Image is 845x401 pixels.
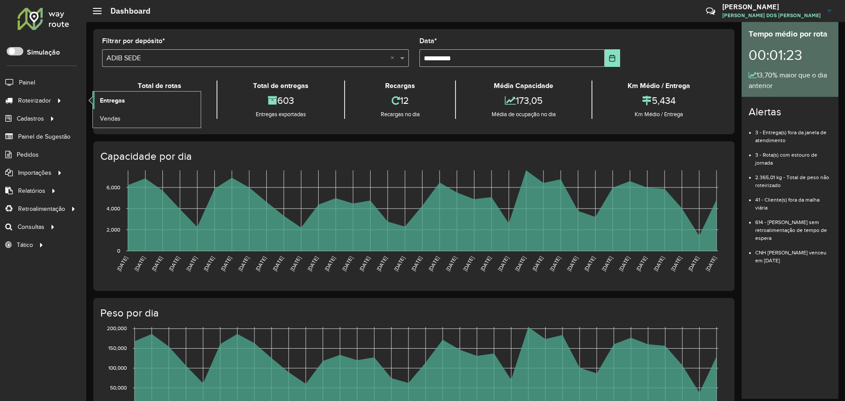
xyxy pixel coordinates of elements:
text: 0 [117,248,120,254]
div: 00:01:23 [749,40,831,70]
text: [DATE] [272,255,284,272]
text: [DATE] [427,255,440,272]
text: [DATE] [583,255,596,272]
span: Clear all [390,53,398,63]
text: [DATE] [705,255,717,272]
text: [DATE] [445,255,458,272]
text: [DATE] [202,255,215,272]
li: 3 - Entrega(s) fora da janela de atendimento [755,122,831,144]
text: [DATE] [566,255,579,272]
text: 4,000 [107,206,120,211]
text: [DATE] [323,255,336,272]
text: [DATE] [254,255,267,272]
li: CNH [PERSON_NAME] venceu em [DATE] [755,242,831,265]
text: [DATE] [185,255,198,272]
h2: Dashboard [102,6,151,16]
span: Consultas [18,222,44,232]
li: 2.365,01 kg - Total de peso não roteirizado [755,167,831,189]
text: [DATE] [306,255,319,272]
text: 6,000 [107,184,120,190]
a: Contato Rápido [701,2,720,21]
text: 100,000 [108,365,127,371]
text: [DATE] [635,255,648,272]
li: 41 - Cliente(s) fora da malha viária [755,189,831,212]
div: Total de rotas [104,81,214,91]
div: Km Médio / Entrega [595,110,724,119]
text: [DATE] [375,255,388,272]
text: [DATE] [220,255,232,272]
li: 614 - [PERSON_NAME] sem retroalimentação de tempo de espera [755,212,831,242]
text: [DATE] [168,255,180,272]
text: [DATE] [462,255,475,272]
div: 173,05 [458,91,589,110]
label: Simulação [27,47,60,58]
text: 2,000 [107,227,120,232]
text: [DATE] [133,255,146,272]
div: Km Médio / Entrega [595,81,724,91]
text: [DATE] [151,255,163,272]
label: Filtrar por depósito [102,36,165,46]
span: Roteirizador [18,96,51,105]
text: [DATE] [289,255,302,272]
text: [DATE] [549,255,562,272]
text: [DATE] [410,255,423,272]
text: [DATE] [393,255,406,272]
span: Cadastros [17,114,44,123]
li: 3 - Rota(s) com estouro de jornada [755,144,831,167]
span: Relatórios [18,186,45,195]
label: Data [419,36,437,46]
div: 5,434 [595,91,724,110]
text: [DATE] [618,255,631,272]
h4: Peso por dia [100,307,726,320]
div: Entregas exportadas [220,110,342,119]
text: [DATE] [601,255,614,272]
div: Tempo médio por rota [749,28,831,40]
span: Painel de Sugestão [18,132,70,141]
span: [PERSON_NAME] DOS [PERSON_NAME] [722,11,821,19]
text: [DATE] [670,255,683,272]
h4: Alertas [749,106,831,118]
div: Total de entregas [220,81,342,91]
span: Pedidos [17,150,39,159]
div: 603 [220,91,342,110]
text: [DATE] [116,255,129,272]
text: 200,000 [107,326,127,331]
text: [DATE] [531,255,544,272]
button: Choose Date [605,49,620,67]
text: [DATE] [497,255,510,272]
text: 150,000 [108,346,127,351]
text: [DATE] [479,255,492,272]
text: [DATE] [237,255,250,272]
div: 13,70% maior que o dia anterior [749,70,831,91]
a: Entregas [93,92,201,109]
text: 50,000 [110,385,127,390]
text: [DATE] [653,255,665,272]
div: Recargas [347,81,453,91]
span: Tático [17,240,33,250]
a: Vendas [93,110,201,127]
div: Recargas no dia [347,110,453,119]
text: [DATE] [341,255,354,272]
div: Média de ocupação no dia [458,110,589,119]
span: Painel [19,78,35,87]
div: 12 [347,91,453,110]
span: Retroalimentação [18,204,65,213]
text: [DATE] [687,255,700,272]
span: Importações [18,168,51,177]
h4: Capacidade por dia [100,150,726,163]
text: [DATE] [358,255,371,272]
div: Média Capacidade [458,81,589,91]
span: Entregas [100,96,125,105]
span: Vendas [100,114,121,123]
h3: [PERSON_NAME] [722,3,821,11]
text: [DATE] [514,255,527,272]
